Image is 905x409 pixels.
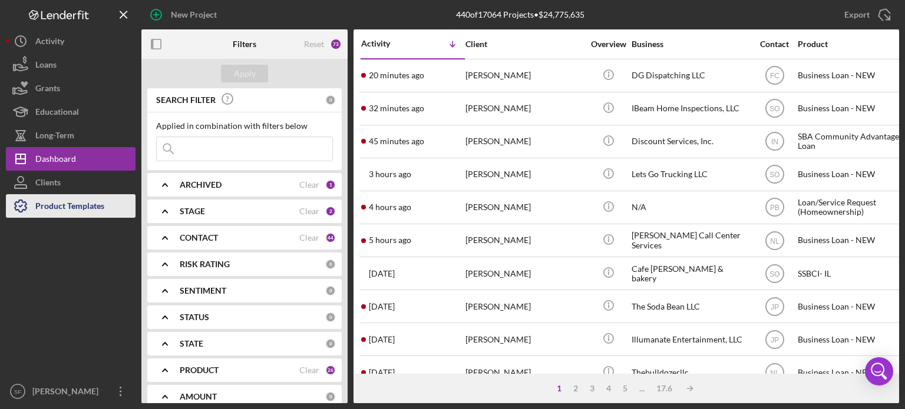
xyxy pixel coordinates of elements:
button: Dashboard [6,147,136,171]
div: [PERSON_NAME] [465,60,583,91]
div: Overview [586,39,630,49]
div: Loans [35,53,57,79]
div: Clear [299,207,319,216]
button: Product Templates [6,194,136,218]
time: 2025-08-18 15:17 [369,104,424,113]
div: Thebulldozerllc [632,357,749,388]
time: 2025-08-16 03:37 [369,335,395,344]
div: ... [633,384,650,393]
div: 3 [584,384,600,393]
div: Discount Services, Inc. [632,126,749,157]
div: Dashboard [35,147,76,174]
div: 2 [325,206,336,217]
div: 0 [325,259,336,270]
div: Reset [304,39,324,49]
b: RISK RATING [180,260,230,269]
text: JP [770,302,778,311]
div: Long-Term [35,124,74,150]
div: 0 [325,95,336,105]
div: [PERSON_NAME] [465,93,583,124]
button: Grants [6,77,136,100]
div: Business [632,39,749,49]
div: Product Templates [35,194,104,221]
b: AMOUNT [180,392,217,401]
div: Activity [35,29,64,56]
b: CONTACT [180,233,218,242]
b: SENTIMENT [180,286,226,295]
div: Educational [35,100,79,127]
div: Contact [752,39,797,49]
div: Lets Go Trucking LLC [632,159,749,190]
div: 5 [617,384,633,393]
button: Export [833,3,899,26]
div: The Soda Bean LLC [632,291,749,322]
text: JP [770,335,778,344]
b: SEARCH FILTER [156,95,216,105]
b: Filters [233,39,256,49]
div: 44 [325,232,336,243]
div: N/A [632,192,749,223]
div: 1 [325,179,336,190]
div: 2 [567,384,584,393]
button: Loans [6,53,136,77]
div: Apply [234,65,256,82]
div: Illumanate Entertainment, LLC [632,324,749,355]
div: New Project [171,3,217,26]
div: [PERSON_NAME] [465,324,583,355]
div: [PERSON_NAME] [465,291,583,322]
div: Cafe [PERSON_NAME] & bakery [632,258,749,289]
time: 2025-08-16 17:43 [369,302,395,311]
b: STATUS [180,312,209,322]
text: SO [769,171,780,179]
text: SF [14,388,21,395]
div: 26 [325,365,336,375]
div: Open Intercom Messenger [865,357,893,385]
div: [PERSON_NAME] [29,380,106,406]
text: NL [770,368,780,377]
button: SF[PERSON_NAME] [6,380,136,403]
div: 0 [325,391,336,402]
div: 0 [325,312,336,322]
div: [PERSON_NAME] Call Center Services [632,225,749,256]
div: 440 of 17064 Projects • $24,775,635 [456,10,584,19]
button: Long-Term [6,124,136,147]
div: Clients [35,171,61,197]
div: [PERSON_NAME] [465,126,583,157]
time: 2025-08-16 01:07 [369,368,395,377]
time: 2025-08-18 11:39 [369,202,411,212]
text: PB [769,204,779,212]
div: 1 [551,384,567,393]
button: Clients [6,171,136,194]
time: 2025-08-18 15:04 [369,137,424,146]
b: STATE [180,339,203,348]
b: STAGE [180,207,205,216]
time: 2025-08-18 15:29 [369,71,424,80]
div: [PERSON_NAME] [465,192,583,223]
text: IN [771,138,778,146]
div: [PERSON_NAME] [465,225,583,256]
div: Grants [35,77,60,103]
button: New Project [141,3,229,26]
button: Activity [6,29,136,53]
div: 4 [600,384,617,393]
button: Apply [221,65,268,82]
div: Clear [299,233,319,242]
b: ARCHIVED [180,180,222,189]
div: IBeam Home Inspections, LLC [632,93,749,124]
div: Applied in combination with filters below [156,121,333,131]
div: 17.6 [650,384,678,393]
text: SO [769,105,780,113]
div: 73 [330,38,342,50]
time: 2025-08-17 12:36 [369,269,395,278]
div: [PERSON_NAME] [465,357,583,388]
div: Clear [299,365,319,375]
time: 2025-08-18 12:24 [369,169,411,179]
button: Educational [6,100,136,124]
